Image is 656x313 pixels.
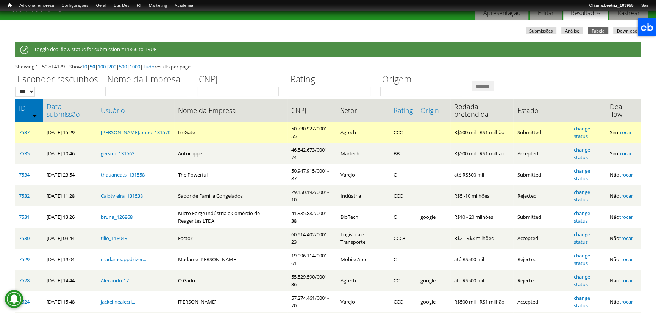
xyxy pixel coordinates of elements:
a: 7534 [19,171,30,178]
a: Download [613,27,641,34]
td: Accepted [513,291,570,312]
a: Rastrear [609,5,648,20]
a: [PERSON_NAME].pupo_131570 [101,129,170,136]
th: CNPJ [287,99,337,122]
a: Rating [394,107,413,114]
td: Logística e Transporte [337,228,390,249]
td: BB [390,143,417,164]
td: 50.947.915/0001-87 [287,164,337,185]
a: 7528 [19,277,30,284]
a: bruna_126868 [101,214,133,220]
a: RI [133,2,145,9]
a: 1000 [130,63,140,70]
a: trocar [619,235,633,242]
a: Marketing [145,2,171,9]
a: change status [573,167,590,182]
a: 200 [108,63,116,70]
td: R$10 - 20 milhões [450,206,514,228]
td: Sabor de Família Congelados [174,185,287,206]
a: change status [573,189,590,203]
a: Data submissão [47,103,93,118]
a: trocar [619,171,633,178]
td: CCC [390,122,417,143]
th: Rodada pretendida [450,99,514,122]
div: Showing 1 - 50 of 4179. Show | | | | | | results per page. [15,63,641,70]
td: 46.542.673/0001-74 [287,143,337,164]
td: [PERSON_NAME] [174,291,287,312]
td: google [417,270,450,291]
th: Deal flow [606,99,641,122]
td: CCC [390,185,417,206]
td: Sim [606,122,641,143]
a: Editar [530,5,562,20]
td: Submitted [513,164,570,185]
a: Tabela [588,27,608,34]
td: Rejected [513,270,570,291]
a: Origin [420,107,447,114]
a: change status [573,210,590,224]
a: Usuário [101,107,170,114]
td: Sim [606,143,641,164]
td: até R$500 mil [450,249,514,270]
td: R$500 mil - R$1 milhão [450,122,514,143]
a: Academia [171,2,197,9]
td: Não [606,206,641,228]
th: Setor [337,99,390,122]
td: google [417,291,450,312]
td: 41.385.882/0001-38 [287,206,337,228]
a: trocar [619,256,633,263]
td: Varejo [337,164,390,185]
strong: ana.beatriz_103955 [595,3,633,8]
a: change status [573,146,590,161]
td: 57.274.461/0001-70 [287,291,337,312]
td: R$500 mil - R$1 milhão [450,291,514,312]
td: Madame [PERSON_NAME] [174,249,287,270]
td: CC [390,270,417,291]
a: Bus Dev [110,2,133,9]
td: Não [606,164,641,185]
td: [DATE] 19:04 [43,249,97,270]
a: ID [19,104,39,112]
td: Accepted [513,228,570,249]
a: 7524 [19,298,30,305]
a: change status [573,231,590,245]
td: google [417,206,450,228]
td: [DATE] 15:29 [43,122,97,143]
a: Oláana.beatriz_103955 [585,2,637,9]
td: Não [606,185,641,206]
td: CCC- [390,291,417,312]
td: Não [606,228,641,249]
a: Configurações [58,2,92,9]
td: Não [606,270,641,291]
td: 55.529.590/0001-36 [287,270,337,291]
label: Nome da Empresa [105,73,192,87]
td: [DATE] 14:44 [43,270,97,291]
a: Apresentação [475,5,528,20]
td: Rejected [513,185,570,206]
a: trocar [618,150,632,157]
td: Não [606,291,641,312]
td: 60.914.402/0001-23 [287,228,337,249]
a: Submissões [526,27,556,34]
img: ordem crescente [32,113,37,118]
td: [DATE] 13:26 [43,206,97,228]
a: 7535 [19,150,30,157]
td: 29.450.192/0001-10 [287,185,337,206]
td: Mobile App [337,249,390,270]
td: Autoclipper [174,143,287,164]
a: Análise [561,27,583,34]
td: The Powerful [174,164,287,185]
a: trocar [619,298,633,305]
td: Agtech [337,122,390,143]
a: gerson_131563 [101,150,134,157]
a: change status [573,125,590,139]
td: Indústria [337,185,390,206]
label: Rating [289,73,375,87]
a: Caiotvieira_131538 [101,192,143,199]
td: BioTech [337,206,390,228]
a: trocar [619,214,633,220]
td: R$2 - R$3 milhões [450,228,514,249]
td: Factor [174,228,287,249]
td: [DATE] 11:28 [43,185,97,206]
a: 7532 [19,192,30,199]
